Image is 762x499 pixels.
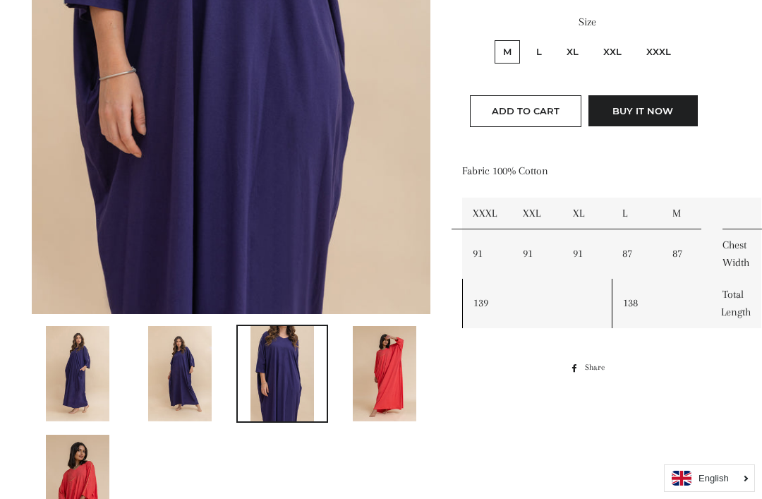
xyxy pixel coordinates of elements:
i: English [698,474,729,483]
span: Share [585,360,612,375]
img: Load image into Gallery viewer, Wide Charmaine Homedress [46,326,109,421]
td: 91 [562,229,612,279]
label: XL [558,40,587,64]
a: English [672,471,747,486]
td: 87 [662,229,712,279]
td: 139 [462,279,612,328]
td: 87 [612,229,662,279]
td: 91 [462,229,512,279]
td: Total Length [712,279,762,328]
td: XXL [512,198,562,229]
button: Buy it now [588,95,698,126]
td: XL [562,198,612,229]
td: L [612,198,662,229]
label: M [495,40,520,64]
td: 91 [512,229,562,279]
span: Add to Cart [492,105,560,116]
img: Load image into Gallery viewer, Wide Charmaine Homedress [148,326,212,421]
img: Load image into Gallery viewer, Wide Charmaine Homedress [353,326,416,421]
label: Size [462,13,713,31]
td: M [662,198,712,229]
label: XXXL [638,40,679,64]
td: 138 [612,279,711,328]
label: XXL [595,40,630,64]
img: Load image into Gallery viewer, Wide Charmaine Homedress [250,326,314,421]
p: Fabric 100% Cotton [462,162,713,180]
td: XXXL [462,198,512,229]
label: L [528,40,550,64]
td: Chest Width [712,229,762,279]
button: Add to Cart [470,95,581,126]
